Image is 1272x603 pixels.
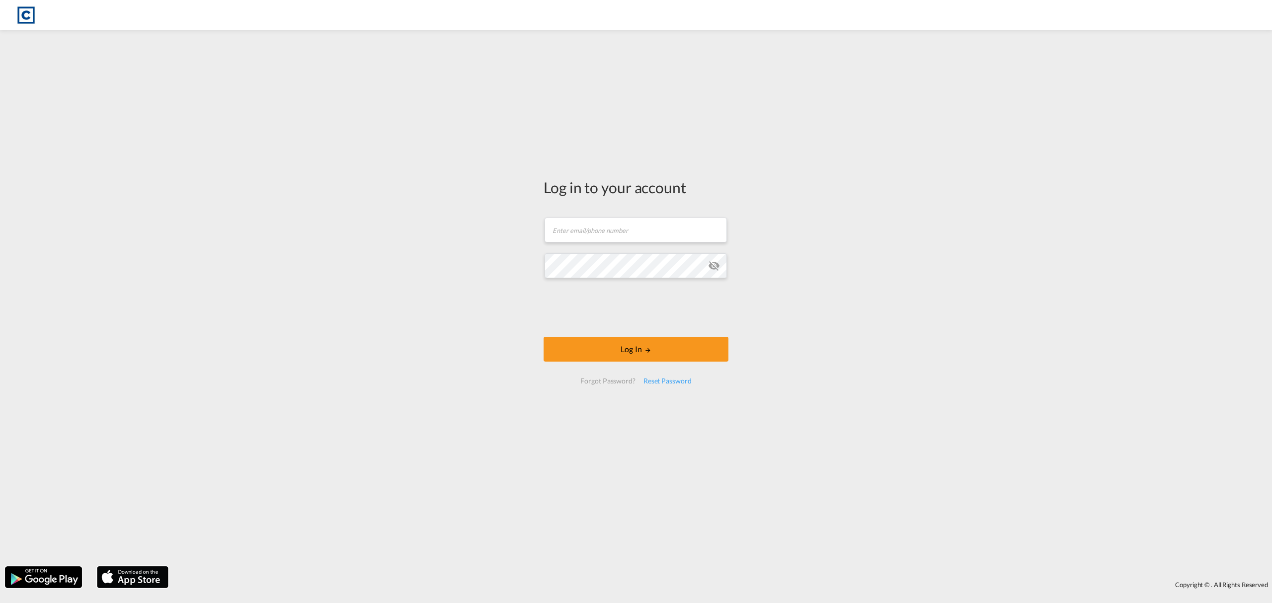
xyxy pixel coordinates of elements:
img: google.png [4,565,83,589]
img: 1fdb9190129311efbfaf67cbb4249bed.jpeg [15,4,37,26]
img: apple.png [96,565,169,589]
div: Log in to your account [544,177,728,198]
md-icon: icon-eye-off [708,260,720,272]
input: Enter email/phone number [545,218,727,242]
div: Copyright © . All Rights Reserved [173,576,1272,593]
div: Reset Password [639,372,696,390]
div: Forgot Password? [576,372,639,390]
button: LOGIN [544,337,728,362]
iframe: reCAPTCHA [560,288,712,327]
